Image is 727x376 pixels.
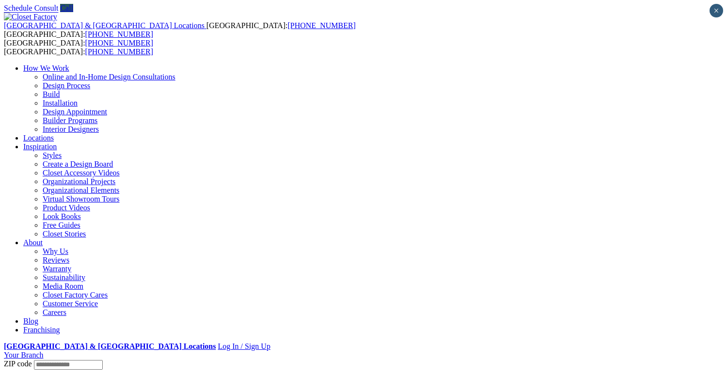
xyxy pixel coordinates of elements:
[4,21,356,38] span: [GEOGRAPHIC_DATA]: [GEOGRAPHIC_DATA]:
[43,291,108,299] a: Closet Factory Cares
[43,230,86,238] a: Closet Stories
[4,4,58,12] a: Schedule Consult
[43,212,81,220] a: Look Books
[43,151,62,159] a: Styles
[23,142,57,151] a: Inspiration
[85,30,153,38] a: [PHONE_NUMBER]
[710,4,723,17] button: Close
[43,282,83,290] a: Media Room
[4,21,206,30] a: [GEOGRAPHIC_DATA] & [GEOGRAPHIC_DATA] Locations
[43,221,80,229] a: Free Guides
[4,351,43,359] a: Your Branch
[218,342,270,350] a: Log In / Sign Up
[43,195,120,203] a: Virtual Showroom Tours
[43,90,60,98] a: Build
[43,125,99,133] a: Interior Designers
[43,186,119,194] a: Organizational Elements
[287,21,355,30] a: [PHONE_NUMBER]
[4,360,32,368] span: ZIP code
[34,360,103,370] input: Enter your Zip code
[43,81,90,90] a: Design Process
[23,326,60,334] a: Franchising
[43,308,66,316] a: Careers
[43,169,120,177] a: Closet Accessory Videos
[60,4,73,12] a: Call
[43,299,98,308] a: Customer Service
[23,238,43,247] a: About
[43,160,113,168] a: Create a Design Board
[23,64,69,72] a: How We Work
[4,342,216,350] a: [GEOGRAPHIC_DATA] & [GEOGRAPHIC_DATA] Locations
[43,99,78,107] a: Installation
[43,177,115,186] a: Organizational Projects
[43,256,69,264] a: Reviews
[43,108,107,116] a: Design Appointment
[4,13,57,21] img: Closet Factory
[23,134,54,142] a: Locations
[4,21,205,30] span: [GEOGRAPHIC_DATA] & [GEOGRAPHIC_DATA] Locations
[43,273,85,282] a: Sustainability
[43,265,71,273] a: Warranty
[85,39,153,47] a: [PHONE_NUMBER]
[4,39,153,56] span: [GEOGRAPHIC_DATA]: [GEOGRAPHIC_DATA]:
[43,116,97,125] a: Builder Programs
[43,247,68,255] a: Why Us
[85,47,153,56] a: [PHONE_NUMBER]
[43,73,175,81] a: Online and In-Home Design Consultations
[43,204,90,212] a: Product Videos
[23,317,38,325] a: Blog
